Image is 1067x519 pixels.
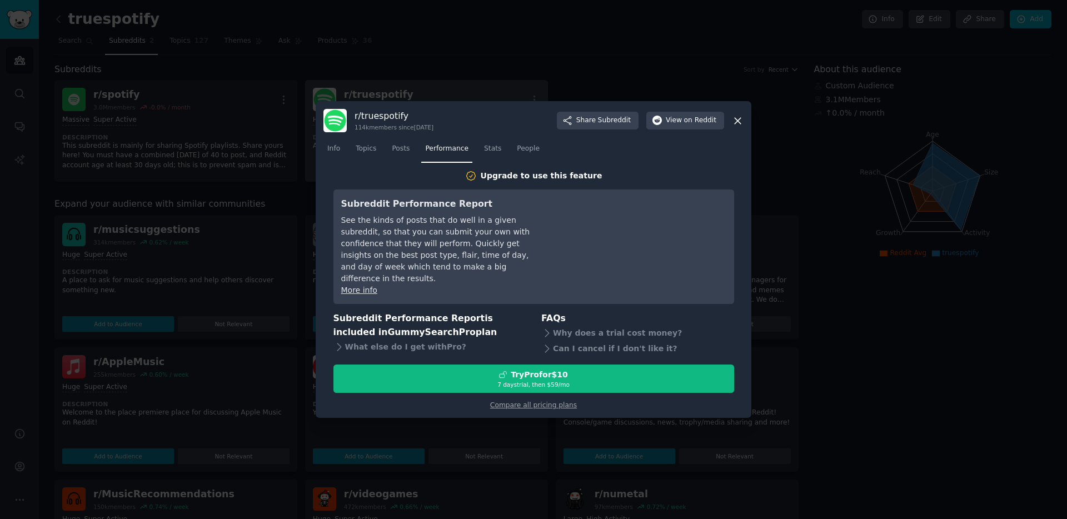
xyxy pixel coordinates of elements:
a: Compare all pricing plans [490,401,577,409]
div: Why does a trial cost money? [541,326,734,341]
a: Posts [388,140,413,163]
span: View [666,116,716,126]
h3: Subreddit Performance Report is included in plan [333,312,526,339]
a: Info [323,140,344,163]
span: GummySearch Pro [387,327,475,337]
button: TryProfor$107 daystrial, then $59/mo [333,365,734,393]
div: 7 days trial, then $ 59 /mo [334,381,734,388]
h3: r/ truespotify [355,110,433,122]
div: What else do I get with Pro ? [333,339,526,355]
div: See the kinds of posts that do well in a given subreddit, so that you can submit your own with co... [341,214,544,285]
div: Try Pro for $10 [511,369,568,381]
span: Share [576,116,631,126]
span: on Reddit [684,116,716,126]
h3: FAQs [541,312,734,326]
div: 114k members since [DATE] [355,123,433,131]
span: Stats [484,144,501,154]
span: Topics [356,144,376,154]
button: ShareSubreddit [557,112,639,129]
a: More info [341,286,377,295]
span: Performance [425,144,468,154]
span: Subreddit [598,116,631,126]
a: Stats [480,140,505,163]
span: Posts [392,144,410,154]
div: Can I cancel if I don't like it? [541,341,734,357]
button: Viewon Reddit [646,112,724,129]
div: Upgrade to use this feature [481,170,602,182]
h3: Subreddit Performance Report [341,197,544,211]
a: Performance [421,140,472,163]
span: People [517,144,540,154]
img: truespotify [323,109,347,132]
a: People [513,140,544,163]
iframe: YouTube video player [560,197,726,281]
a: Topics [352,140,380,163]
span: Info [327,144,340,154]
